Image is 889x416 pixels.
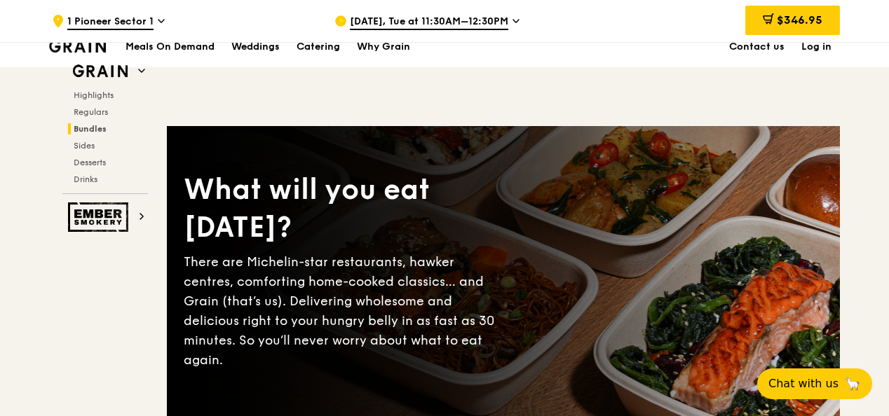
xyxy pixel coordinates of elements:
[793,26,840,68] a: Log in
[67,15,154,30] span: 1 Pioneer Sector 1
[184,171,503,247] div: What will you eat [DATE]?
[74,90,114,100] span: Highlights
[297,26,340,68] div: Catering
[357,26,410,68] div: Why Grain
[74,158,106,167] span: Desserts
[68,59,133,84] img: Grain web logo
[74,141,95,151] span: Sides
[223,26,288,68] a: Weddings
[777,13,822,27] span: $346.95
[350,15,508,30] span: [DATE], Tue at 11:30AM–12:30PM
[757,368,872,399] button: Chat with us🦙
[74,107,108,117] span: Regulars
[125,40,215,54] h1: Meals On Demand
[68,202,133,232] img: Ember Smokery web logo
[184,252,503,370] div: There are Michelin-star restaurants, hawker centres, comforting home-cooked classics… and Grain (...
[844,375,861,392] span: 🦙
[74,174,97,184] span: Drinks
[348,26,419,68] a: Why Grain
[231,26,280,68] div: Weddings
[721,26,793,68] a: Contact us
[288,26,348,68] a: Catering
[768,375,839,392] span: Chat with us
[74,124,107,134] span: Bundles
